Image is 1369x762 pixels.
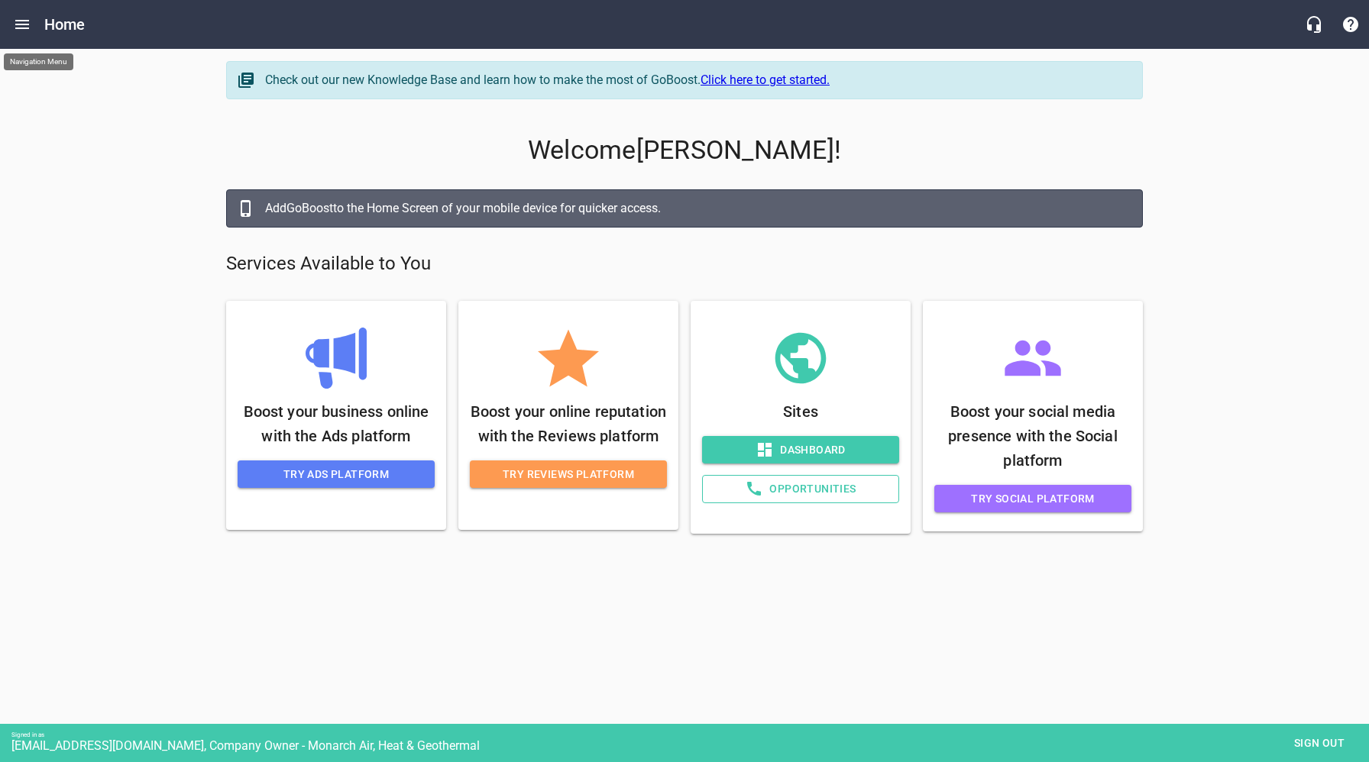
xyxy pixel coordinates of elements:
[714,441,887,460] span: Dashboard
[482,465,655,484] span: Try Reviews Platform
[702,399,899,424] p: Sites
[11,731,1369,738] div: Signed in as
[702,436,899,464] a: Dashboard
[1296,6,1332,43] button: Live Chat
[934,485,1131,513] a: Try Social Platform
[250,465,422,484] span: Try Ads Platform
[226,135,1143,166] p: Welcome [PERSON_NAME] !
[265,199,1127,218] div: Add GoBoost to the Home Screen of your mobile device for quicker access.
[702,475,899,503] a: Opportunities
[11,738,1369,753] div: [EMAIL_ADDRESS][DOMAIN_NAME], Company Owner - Monarch Air, Heat & Geothermal
[238,460,435,489] a: Try Ads Platform
[44,12,86,37] h6: Home
[238,399,435,448] p: Boost your business online with the Ads platform
[470,399,667,448] p: Boost your online reputation with the Reviews platform
[226,189,1143,228] a: AddGoBoostto the Home Screen of your mobile device for quicker access.
[934,399,1131,473] p: Boost your social media presence with the Social platform
[1287,734,1351,753] span: Sign out
[4,6,40,43] button: Open drawer
[1281,729,1358,757] button: Sign out
[1332,6,1369,43] button: Support Portal
[265,71,1127,89] div: Check out our new Knowledge Base and learn how to make the most of GoBoost.
[947,489,1119,509] span: Try Social Platform
[701,73,830,87] a: Click here to get started.
[715,479,886,499] span: Opportunities
[226,252,1143,276] p: Services Available to You
[470,460,667,489] a: Try Reviews Platform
